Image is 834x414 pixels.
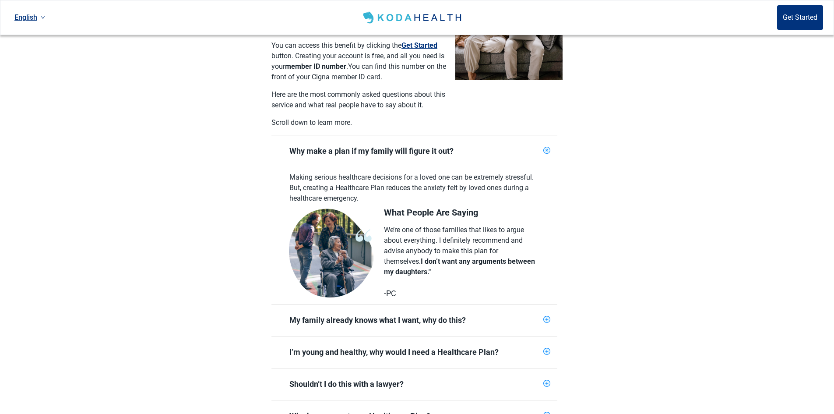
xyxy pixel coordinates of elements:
span: plus-circle [543,348,550,355]
button: Get Started [401,40,437,51]
p: Here are the most commonly asked questions about this service and what real people have to say ab... [271,89,447,110]
div: We’re one of those families that likes to argue about everything. I definitely recommend and advi... [384,225,537,277]
div: My family already knows what I want, why do this? [271,304,557,336]
div: Why make a plan if my family will figure it out? [271,135,557,167]
div: Shouldn’t I do this with a lawyer? [289,379,540,389]
span: plus-circle [543,380,550,387]
div: Shouldn’t I do this with a lawyer? [271,368,557,400]
button: Get Started [777,5,823,30]
p: Scroll down to learn more. [271,117,447,128]
div: Why make a plan if my family will figure it out? [289,146,540,156]
span: plus-circle [543,147,550,154]
a: Current language: English [11,10,49,25]
span: down [41,15,45,20]
span: plus-circle [543,316,550,323]
img: Koda Health [361,11,465,25]
p: You can access this benefit by clicking the button. Creating your account is free, and all you ne... [271,40,447,82]
strong: member ID number [285,62,346,71]
img: test [289,209,373,297]
div: I’m young and healthy, why would I need a Healthcare Plan? [289,347,540,357]
div: What People Are Saying [384,207,537,218]
div: My family already knows what I want, why do this? [289,315,540,326]
div: I’m young and healthy, why would I need a Healthcare Plan? [271,336,557,368]
span: I don’t want any arguments between my daughters." [384,257,535,276]
div: Making serious healthcare decisions for a loved one can be extremely stressful. But, creating a H... [289,172,537,207]
div: -PC [384,288,537,299]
